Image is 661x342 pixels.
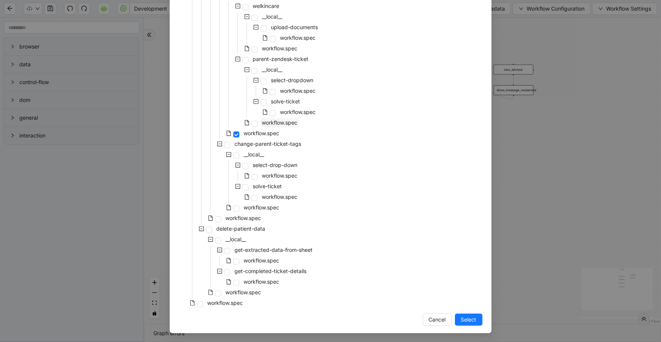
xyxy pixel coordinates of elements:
span: select-dropdown [270,76,315,85]
span: workflow.spec [244,257,280,264]
span: minus-square [235,184,241,189]
span: file [244,194,250,200]
span: solve-ticket [253,183,282,189]
span: solve-ticket [252,182,284,191]
span: workflow.spec [261,44,299,53]
span: workflow.spec [279,108,317,117]
span: minus-square [217,269,222,274]
span: workflow.spec [242,129,281,138]
span: workflow.spec [262,194,298,200]
span: select-dropdown [271,77,314,83]
span: workflow.spec [206,298,245,308]
span: workflow.spec [242,277,281,286]
span: delete-patient-data [215,224,267,233]
span: workflow.spec [224,288,263,297]
span: welkincare [253,3,280,9]
span: __local__ [261,65,284,74]
span: file [190,300,195,306]
span: Cancel [429,315,446,324]
span: solve-ticket [271,98,300,105]
span: workflow.spec [208,300,243,306]
button: Select [455,314,483,326]
span: minus-square [244,14,250,19]
span: minus-square [253,25,259,30]
span: __local__ [244,151,264,158]
span: __local__ [262,13,283,20]
span: workflow.spec [226,215,261,221]
span: workflow.spec [261,118,299,127]
span: __local__ [262,66,283,73]
span: workflow.spec [242,256,281,265]
span: minus-square [253,78,259,83]
span: __local__ [242,150,266,159]
span: workflow.spec [262,119,298,126]
span: minus-square [217,141,222,147]
span: workflow.spec [279,33,317,42]
span: minus-square [235,3,241,9]
span: file [263,88,268,94]
span: workflow.spec [226,289,261,295]
span: minus-square [199,226,204,231]
span: file [263,35,268,41]
span: change-parent-ticket-tags [235,141,302,147]
span: welkincare [252,2,281,11]
span: delete-patient-data [217,225,266,232]
button: Cancel [423,314,452,326]
span: file [244,46,250,51]
span: upload-documents [270,23,320,32]
span: workflow.spec [280,109,316,115]
span: minus-square [244,67,250,72]
span: file [208,290,213,295]
span: workflow.spec [224,214,263,223]
span: minus-square [226,152,231,157]
span: parent-zendesk-ticket [253,56,309,62]
span: get-completed-ticket-details [235,268,307,274]
span: select-drop-down [253,162,298,168]
span: upload-documents [271,24,318,30]
span: get-extracted-data-from-sheet [233,245,314,255]
span: file [208,216,213,221]
span: workflow.spec [244,130,280,136]
span: parent-zendesk-ticket [252,55,310,64]
span: get-extracted-data-from-sheet [235,247,313,253]
span: select-drop-down [252,161,299,170]
span: __local__ [261,12,284,21]
span: file [244,173,250,178]
span: __local__ [224,235,248,244]
span: get-completed-ticket-details [233,267,308,276]
span: Select [461,315,477,324]
span: minus-square [253,99,259,104]
span: workflow.spec [261,192,299,201]
span: workflow.spec [242,203,281,212]
span: workflow.spec [262,45,298,52]
span: minus-square [217,247,222,253]
span: minus-square [235,162,241,168]
span: file [226,131,231,136]
span: workflow.spec [261,171,299,180]
span: minus-square [208,237,213,242]
span: workflow.spec [262,172,298,179]
span: workflow.spec [244,204,280,211]
span: minus-square [235,56,241,62]
span: workflow.spec [280,87,316,94]
span: workflow.spec [244,278,280,285]
span: file [226,258,231,263]
span: file [244,120,250,125]
span: file [226,279,231,284]
span: file [226,205,231,210]
span: file [263,109,268,115]
span: change-parent-ticket-tags [233,139,303,148]
span: solve-ticket [270,97,302,106]
span: workflow.spec [279,86,317,95]
span: workflow.spec [280,34,316,41]
span: __local__ [226,236,246,242]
